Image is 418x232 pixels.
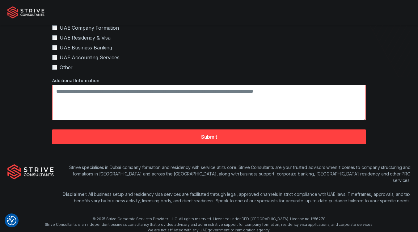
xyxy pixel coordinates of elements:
[54,164,411,183] p: Strive specialises in Dubai company formation and residency with service at its core. Strive Cons...
[60,44,112,51] span: UAE Business Banking
[52,35,57,40] input: UAE Residency & Visa
[60,64,73,71] span: Other
[52,25,57,30] input: UAE Company Formation
[54,191,411,204] p: : All business setup and residency visa services are facilitated through legal, approved channels...
[7,216,16,225] img: Revisit consent button
[60,54,119,61] span: UAE Accounting Services
[60,24,119,32] span: UAE Company Formation
[52,45,57,50] input: UAE Business Banking
[62,192,86,197] strong: Disclaimer
[60,34,111,41] span: UAE Residency & Visa
[7,6,44,19] img: Strive Consultants
[52,77,366,84] label: Additional Information
[52,129,366,144] button: Submit
[7,164,54,179] img: Strive Consultants
[52,55,57,60] input: UAE Accounting Services
[52,65,57,70] input: Other
[7,216,16,225] button: Consent Preferences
